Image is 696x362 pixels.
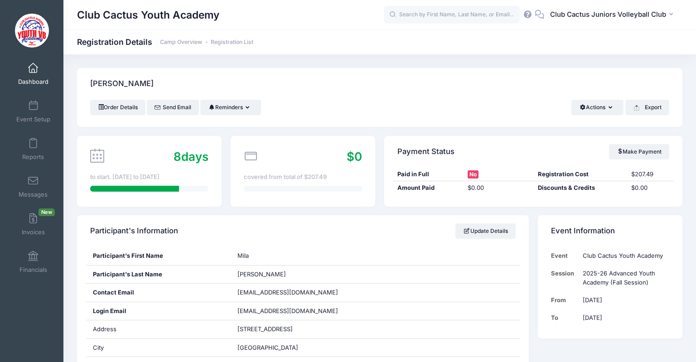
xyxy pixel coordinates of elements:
[160,39,202,46] a: Camp Overview
[393,170,463,179] div: Paid in Full
[347,150,362,164] span: $0
[237,252,249,259] span: Mila
[551,218,615,244] h4: Event Information
[551,309,579,327] td: To
[579,291,669,309] td: [DATE]
[544,5,682,25] button: Club Cactus Juniors Volleyball Club
[533,170,627,179] div: Registration Cost
[579,265,669,291] td: 2025-26 Advanced Youth Academy (Fall Session)
[39,208,55,216] span: New
[384,6,520,24] input: Search by First Name, Last Name, or Email...
[609,144,669,159] a: Make Payment
[22,228,45,236] span: Invoices
[86,284,231,302] div: Contact Email
[571,100,623,115] button: Actions
[90,173,208,182] div: to start. [DATE] to [DATE]
[397,139,454,164] h4: Payment Status
[86,247,231,265] div: Participant's First Name
[468,170,478,179] span: No
[86,302,231,320] div: Login Email
[15,14,49,48] img: Club Cactus Youth Academy
[200,100,261,115] button: Reminders
[16,116,50,123] span: Event Setup
[211,39,253,46] a: Registration List
[22,153,44,161] span: Reports
[579,247,669,265] td: Club Cactus Youth Academy
[237,325,293,333] span: [STREET_ADDRESS]
[12,133,55,165] a: Reports
[627,170,673,179] div: $207.49
[174,150,181,164] span: 8
[237,307,351,316] span: [EMAIL_ADDRESS][DOMAIN_NAME]
[12,171,55,203] a: Messages
[12,96,55,127] a: Event Setup
[90,218,178,244] h4: Participant's Information
[625,100,669,115] button: Export
[627,183,673,193] div: $0.00
[90,71,154,97] h4: [PERSON_NAME]
[86,339,231,357] div: City
[19,266,47,274] span: Financials
[237,270,286,278] span: [PERSON_NAME]
[90,100,145,115] a: Order Details
[551,247,579,265] td: Event
[18,78,48,86] span: Dashboard
[12,208,55,240] a: InvoicesNew
[237,289,338,296] span: [EMAIL_ADDRESS][DOMAIN_NAME]
[77,37,253,47] h1: Registration Details
[579,309,669,327] td: [DATE]
[455,223,516,239] a: Update Details
[244,173,362,182] div: covered from total of $207.49
[551,265,579,291] td: Session
[237,344,298,351] span: [GEOGRAPHIC_DATA]
[147,100,199,115] a: Send Email
[12,246,55,278] a: Financials
[551,291,579,309] td: From
[533,183,627,193] div: Discounts & Credits
[86,320,231,338] div: Address
[393,183,463,193] div: Amount Paid
[463,183,533,193] div: $0.00
[77,5,219,25] h1: Club Cactus Youth Academy
[550,10,666,19] span: Club Cactus Juniors Volleyball Club
[19,191,48,198] span: Messages
[174,148,208,165] div: days
[86,265,231,284] div: Participant's Last Name
[12,58,55,90] a: Dashboard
